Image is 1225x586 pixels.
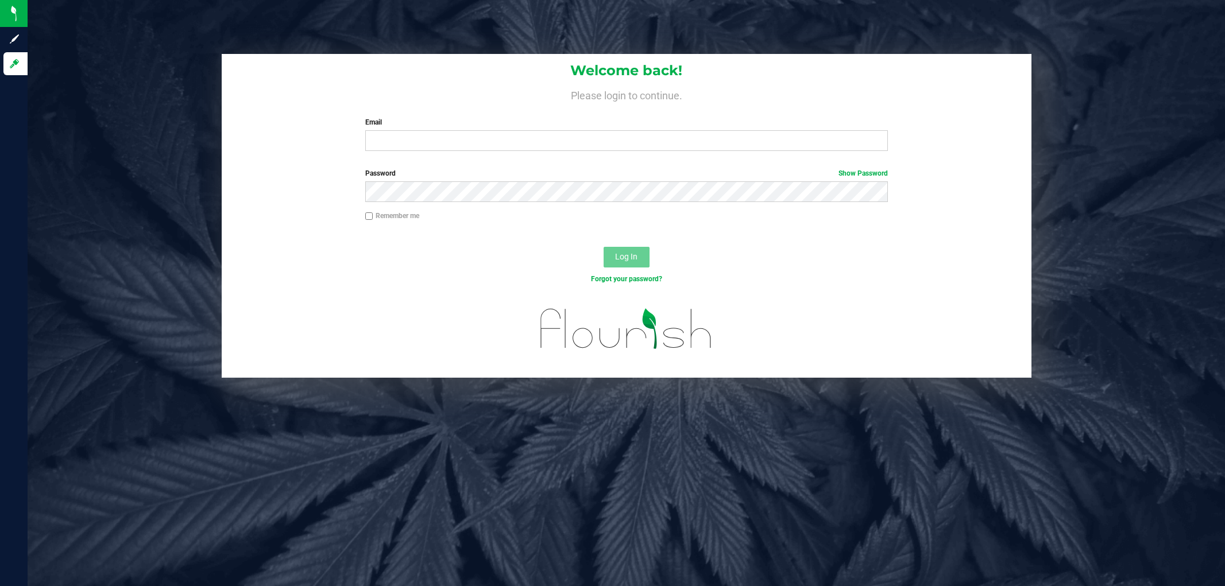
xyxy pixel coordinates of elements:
[222,63,1031,78] h1: Welcome back!
[365,212,373,220] input: Remember me
[9,33,20,45] inline-svg: Sign up
[222,87,1031,101] h4: Please login to continue.
[365,211,419,221] label: Remember me
[604,247,650,267] button: Log In
[525,296,728,361] img: flourish_logo.svg
[838,169,888,177] a: Show Password
[591,275,662,283] a: Forgot your password?
[365,117,888,127] label: Email
[9,58,20,69] inline-svg: Log in
[615,252,637,261] span: Log In
[365,169,396,177] span: Password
